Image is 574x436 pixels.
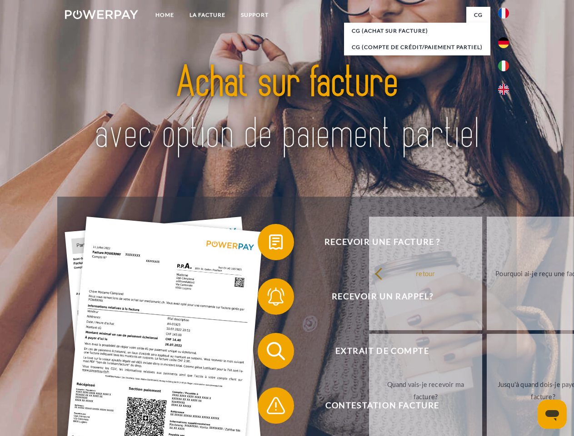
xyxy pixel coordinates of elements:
button: Contestation Facture [258,387,494,424]
iframe: Bouton de lancement de la fenêtre de messagerie [538,400,567,429]
a: CG (Compte de crédit/paiement partiel) [344,39,490,55]
button: Extrait de compte [258,333,494,369]
div: retour [374,267,477,279]
a: CG [466,7,490,23]
img: qb_search.svg [265,340,287,362]
img: title-powerpay_fr.svg [87,44,487,174]
img: qb_bell.svg [265,285,287,308]
a: Home [148,7,182,23]
button: Recevoir un rappel? [258,278,494,315]
div: Quand vais-je recevoir ma facture? [374,378,477,403]
a: CG (achat sur facture) [344,23,490,39]
a: Support [233,7,276,23]
button: Recevoir une facture ? [258,224,494,260]
img: fr [498,8,509,19]
a: LA FACTURE [182,7,233,23]
img: logo-powerpay-white.svg [65,10,138,19]
img: de [498,37,509,48]
img: en [498,84,509,95]
img: qb_bill.svg [265,231,287,253]
img: it [498,60,509,71]
img: qb_warning.svg [265,394,287,417]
